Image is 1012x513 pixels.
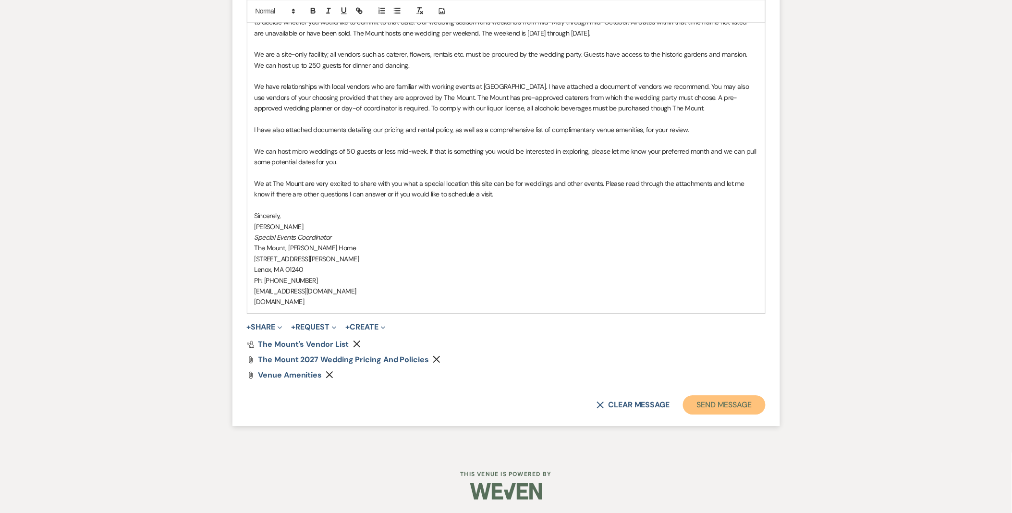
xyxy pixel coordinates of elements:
[247,341,349,348] a: The Mount's Vendor List
[345,323,350,331] span: +
[255,147,758,166] span: We can host micro weddings of 50 guests or less mid-week. If that is something you would be inter...
[597,401,670,409] button: Clear message
[258,371,322,379] a: Venue Amenities
[291,323,295,331] span: +
[247,323,251,331] span: +
[470,475,542,508] img: Weven Logo
[291,323,337,331] button: Request
[255,50,749,69] span: We are a site-only facility; all vendors such as caterer, flowers, rentals etc. must be procured ...
[258,356,429,364] a: The Mount 2027 Wedding Pricing and Policies
[255,276,318,285] span: Ph: [PHONE_NUMBER]
[683,395,765,415] button: Send Message
[255,222,304,231] span: [PERSON_NAME]
[258,354,429,365] span: The Mount 2027 Wedding Pricing and Policies
[258,339,349,349] span: The Mount's Vendor List
[255,244,356,252] span: The Mount, [PERSON_NAME] Home
[255,233,331,242] em: Special Events Coordinator
[255,211,281,220] span: Sincerely,
[255,297,305,306] span: [DOMAIN_NAME]
[258,370,322,380] span: Venue Amenities
[255,265,304,274] span: Lenox, MA 01240
[255,125,690,134] span: I have also attached documents detailing our pricing and rental policy, as well as a comprehensiv...
[247,323,283,331] button: Share
[345,323,385,331] button: Create
[255,82,751,112] span: We have relationships with local vendors who are familiar with working events at [GEOGRAPHIC_DATA...
[255,255,359,263] span: [STREET_ADDRESS][PERSON_NAME]
[255,287,356,295] span: [EMAIL_ADDRESS][DOMAIN_NAME]
[255,7,755,37] span: The way our reservation policy works is that you may place a hold on a date for 14 days (two week...
[255,179,746,198] span: We at The Mount are very excited to share with you what a special location this site can be for w...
